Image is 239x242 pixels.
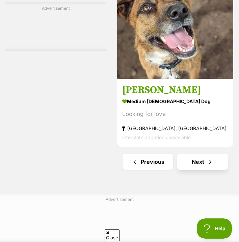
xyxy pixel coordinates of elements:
div: Advertisement [5,2,106,51]
strong: [GEOGRAPHIC_DATA], [GEOGRAPHIC_DATA] [122,124,228,133]
span: Close [105,229,120,241]
nav: Pagination [116,154,234,170]
span: Interstate adoption unavailable [122,134,191,140]
h3: [PERSON_NAME] [122,84,228,96]
a: Previous page [123,154,173,170]
a: [PERSON_NAME] medium [DEMOGRAPHIC_DATA] Dog Looking for love [GEOGRAPHIC_DATA], [GEOGRAPHIC_DATA]... [117,79,233,147]
strong: medium [DEMOGRAPHIC_DATA] Dog [122,96,228,106]
a: Next page [177,154,228,170]
iframe: Help Scout Beacon - Open [197,218,232,239]
div: Looking for love [122,110,228,119]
